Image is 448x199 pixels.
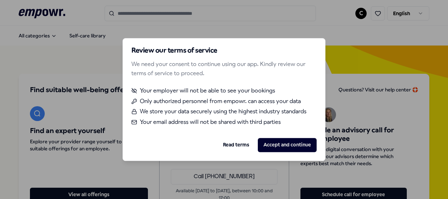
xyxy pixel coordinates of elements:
button: Read terms [217,138,255,152]
li: Your email address will not be shared with third parties [131,117,317,127]
li: Your employer will not be able to see your bookings [131,86,317,95]
h2: Review our terms of service [131,47,317,54]
li: Only authorized personnel from empowr. can access your data [131,97,317,106]
p: We need your consent to continue using our app. Kindly review our terms of service to proceed. [131,60,317,78]
a: Read terms [223,141,249,149]
button: Accept and continue [258,138,317,152]
li: We store your data securely using the highest industry standards [131,107,317,116]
